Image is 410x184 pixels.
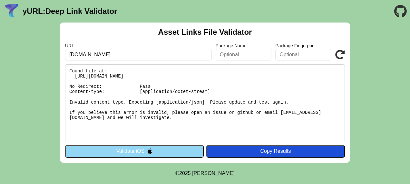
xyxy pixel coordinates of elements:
[158,28,252,37] h2: Asset Links File Validator
[210,148,342,154] div: Copy Results
[206,145,345,157] button: Copy Results
[65,49,212,60] input: Required
[175,163,234,184] footer: ©
[65,64,345,141] pre: Found file at: [URL][DOMAIN_NAME] No Redirect: Pass Content-type: [application/octet-stream] Inva...
[65,43,212,48] label: URL
[216,43,272,48] label: Package Name
[275,43,331,48] label: Package Fingerprint
[65,145,204,157] button: Validate iOS
[216,49,272,60] input: Optional
[179,170,191,176] span: 2025
[3,3,20,20] img: yURL Logo
[275,49,331,60] input: Optional
[147,148,152,154] img: appleIcon.svg
[192,170,235,176] a: Michael Ibragimchayev's Personal Site
[23,7,117,16] a: yURL:Deep Link Validator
